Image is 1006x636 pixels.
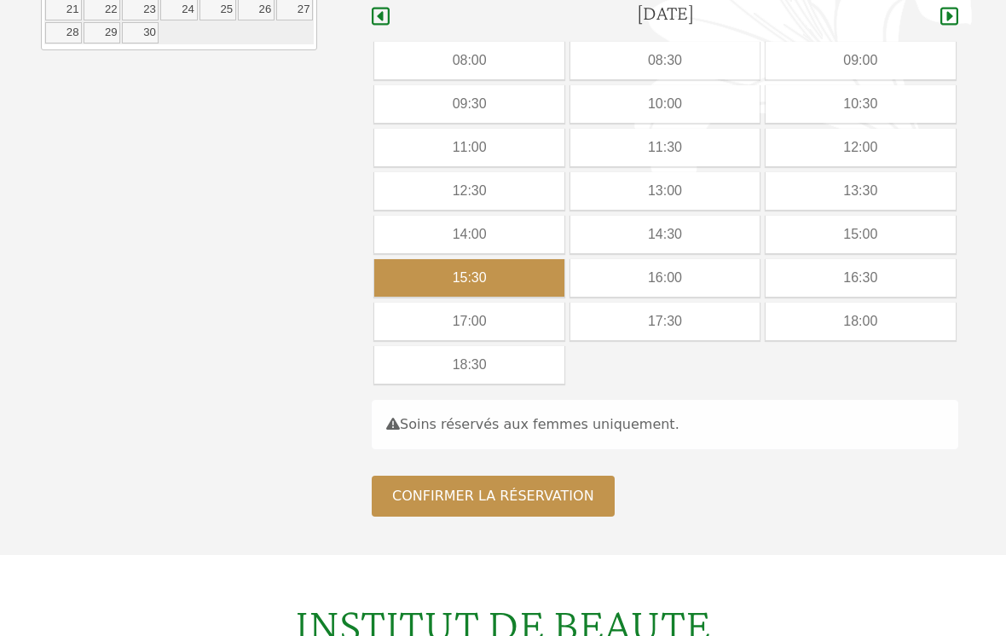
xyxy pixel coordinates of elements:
div: 15:00 [766,216,955,253]
h4: [DATE] [637,1,694,26]
div: 08:00 [374,42,564,79]
div: 15:30 [374,259,564,297]
div: 16:00 [570,259,760,297]
div: 14:30 [570,216,760,253]
div: 13:30 [766,172,955,210]
div: 12:00 [766,129,955,166]
a: 29 [84,22,120,44]
div: Soins réservés aux femmes uniquement. [372,400,958,449]
div: 14:00 [374,216,564,253]
div: 18:00 [766,303,955,340]
div: 17:00 [374,303,564,340]
a: 30 [122,22,159,44]
div: 11:30 [570,129,760,166]
div: 09:30 [374,85,564,123]
a: 28 [45,22,82,44]
div: 13:00 [570,172,760,210]
div: 16:30 [766,259,955,297]
button: Confirmer la réservation [372,476,615,517]
div: 18:30 [374,346,564,384]
div: 09:00 [766,42,955,79]
div: 10:30 [766,85,955,123]
div: 08:30 [570,42,760,79]
div: 12:30 [374,172,564,210]
div: 10:00 [570,85,760,123]
div: 17:30 [570,303,760,340]
div: 11:00 [374,129,564,166]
